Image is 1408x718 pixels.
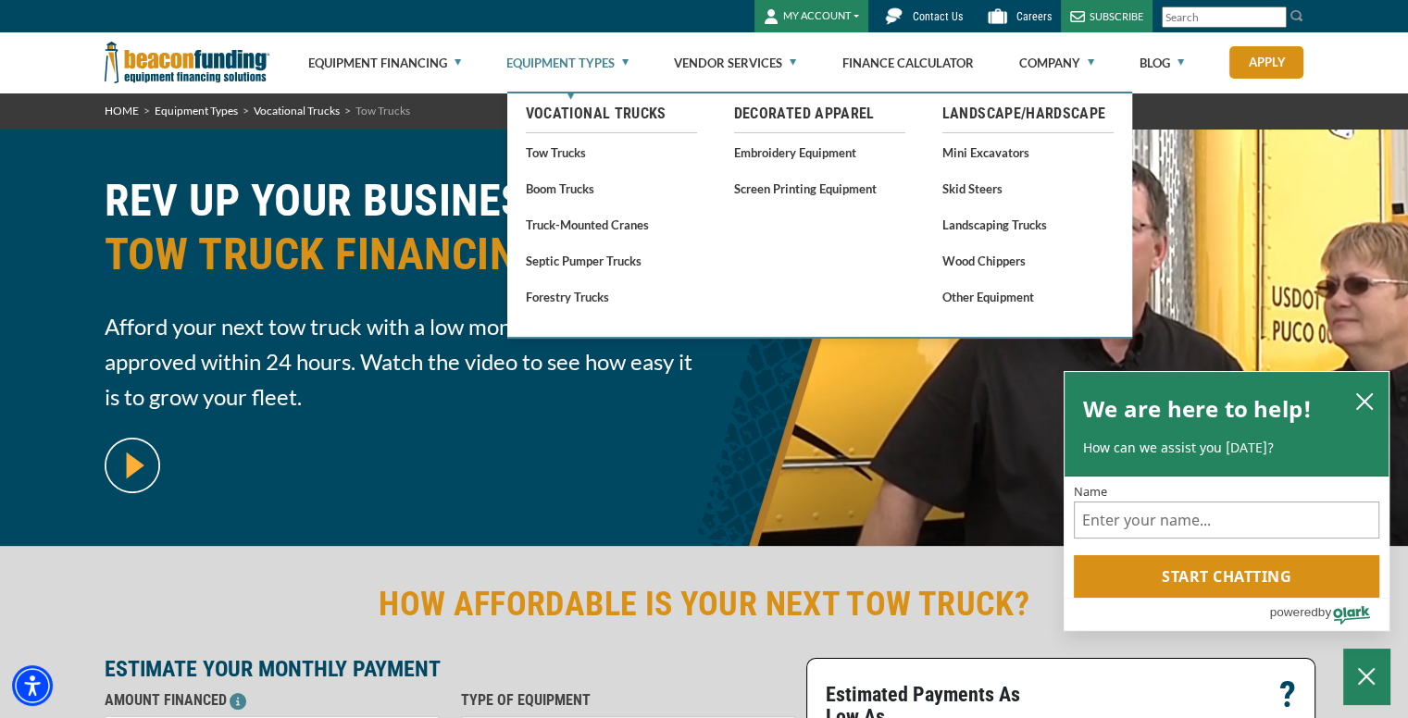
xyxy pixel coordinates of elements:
a: Powered by Olark - open in a new tab [1269,599,1389,630]
p: How can we assist you [DATE]? [1083,439,1370,457]
a: Company [1019,33,1094,93]
p: TYPE OF EQUIPMENT [461,689,795,712]
p: AMOUNT FINANCED [105,689,439,712]
a: Blog [1140,33,1184,93]
a: Septic Pumper Trucks [526,249,697,272]
span: Afford your next tow truck with a low monthly payment. Get approved within 24 hours. Watch the vi... [105,309,693,415]
div: Accessibility Menu [12,665,53,706]
input: Search [1162,6,1287,28]
span: TOW TRUCK FINANCING [105,228,693,281]
img: Beacon Funding Corporation logo [105,32,269,93]
a: Clear search text [1267,10,1282,25]
span: Careers [1016,10,1052,23]
a: Equipment Types [506,33,629,93]
a: Boom Trucks [526,177,697,200]
span: by [1318,600,1331,624]
a: Equipment Financing [308,33,461,93]
a: Vocational Trucks [254,104,340,118]
span: Contact Us [913,10,963,23]
label: Name [1074,486,1379,498]
h1: REV UP YOUR BUSINESS [105,174,693,295]
div: olark chatbox [1064,371,1389,632]
a: Skid Steers [942,177,1114,200]
a: Equipment Types [155,104,238,118]
a: Truck-Mounted Cranes [526,213,697,236]
a: Landscaping Trucks [942,213,1114,236]
button: Close Chatbox [1343,649,1389,704]
h2: HOW AFFORDABLE IS YOUR NEXT TOW TRUCK? [105,583,1304,625]
img: video modal pop-up play button [105,438,160,493]
a: Landscape/Hardscape [942,103,1114,125]
img: Search [1290,8,1304,23]
span: Tow Trucks [355,104,410,118]
a: Other Equipment [942,285,1114,308]
a: Embroidery Equipment [734,141,905,164]
p: ? [1279,684,1296,706]
a: Screen Printing Equipment [734,177,905,200]
a: Vocational Trucks [526,103,697,125]
a: Mini Excavators [942,141,1114,164]
a: Finance Calculator [841,33,973,93]
a: Wood Chippers [942,249,1114,272]
a: Apply [1229,46,1303,79]
h2: We are here to help! [1083,390,1312,427]
button: close chatbox [1350,388,1379,414]
a: Tow Trucks [526,141,697,164]
input: Name [1074,501,1379,538]
a: HOME [105,104,139,118]
a: Forestry Trucks [526,285,697,308]
a: Decorated Apparel [734,103,905,125]
button: Start chatting [1074,555,1379,598]
span: powered [1269,600,1317,624]
p: ESTIMATE YOUR MONTHLY PAYMENT [105,658,795,680]
a: Vendor Services [674,33,796,93]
